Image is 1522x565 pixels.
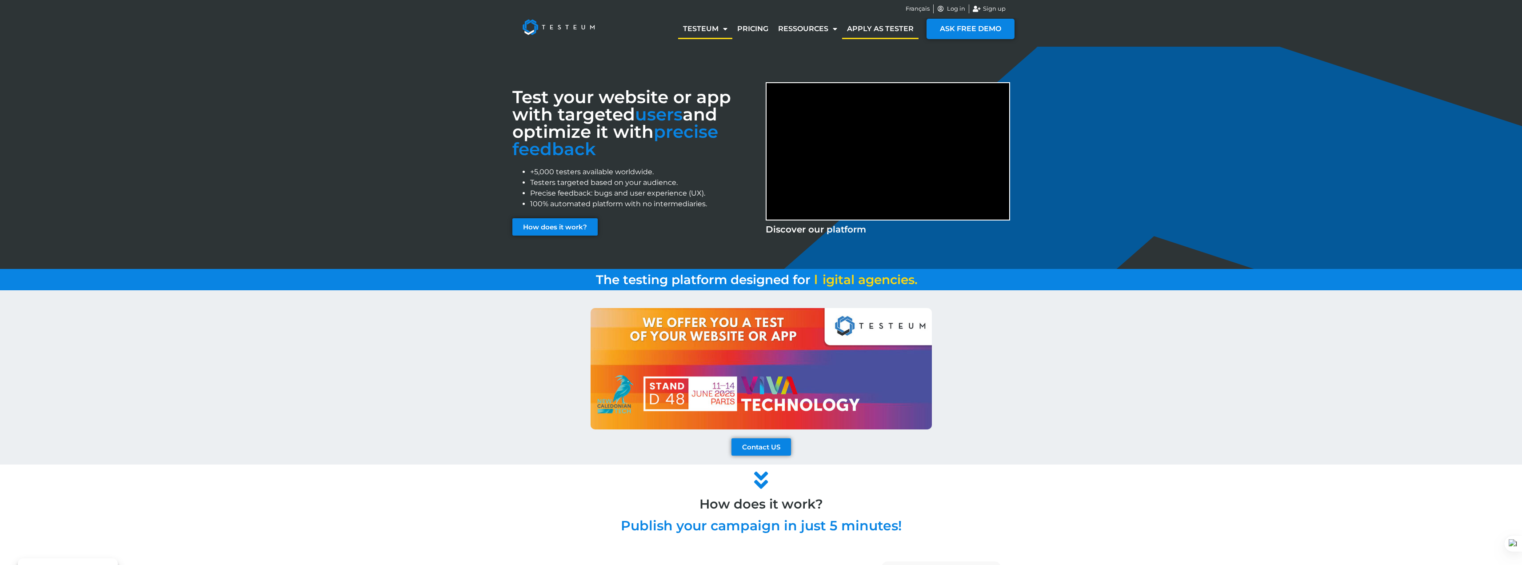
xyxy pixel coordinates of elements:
nav: Menu [678,19,919,39]
a: Ressources [773,19,842,39]
h3: Test your website or app with targeted and optimize it with [512,88,757,158]
h2: How does it work? [508,497,1015,510]
li: Precise feedback: bugs and user experience (UX). [530,188,757,199]
a: How does it work? [512,218,598,236]
li: Testers targeted based on your audience. [530,177,757,188]
p: Discover our platform [766,223,1010,236]
a: Testeum [678,19,732,39]
span: ASK FREE DEMO [940,25,1001,32]
h2: Publish your campaign in just 5 minutes! [508,519,1015,533]
span: users [635,104,683,125]
img: Testeum Logo - Application crowdtesting platform [512,9,605,45]
span: Log in [945,4,965,13]
li: +5,000 testers available worldwide. [530,167,757,177]
a: Apply as tester [842,19,919,39]
font: precise feedback [512,121,718,160]
span: Contact US [742,444,780,450]
a: Contact US [731,438,791,456]
span: Sign up [981,4,1006,13]
a: Pricing [732,19,773,39]
li: 100% automated platform with no intermediaries. [530,199,757,209]
a: Log in [937,4,966,13]
iframe: Discover Testeum [767,83,1009,220]
a: Sign up [973,4,1006,13]
a: ASK FREE DEMO [927,19,1015,39]
a: Français [906,4,930,13]
span: How does it work? [523,224,587,230]
span: The testing platform designed for [596,272,811,287]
